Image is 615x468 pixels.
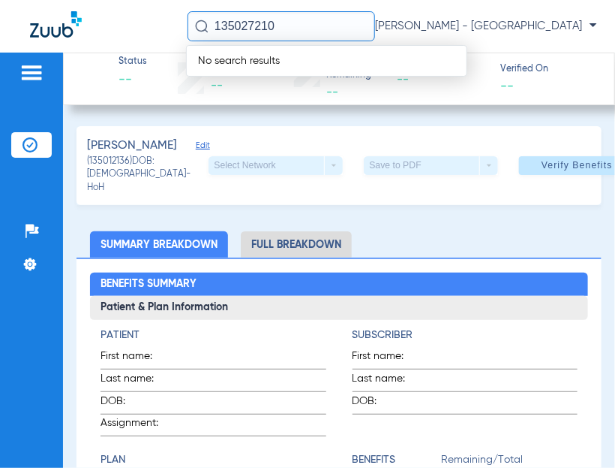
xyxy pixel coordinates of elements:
[30,11,82,38] img: Zuub Logo
[100,349,174,369] span: First name:
[87,137,177,155] span: [PERSON_NAME]
[541,159,613,171] span: Verify Benefits
[118,71,147,89] span: --
[500,77,514,93] span: --
[500,63,590,77] span: Verified On
[100,394,174,414] span: DOB:
[211,80,223,92] span: --
[352,328,578,343] h4: Subscriber
[375,19,597,34] span: [PERSON_NAME] - [GEOGRAPHIC_DATA]
[327,86,339,98] span: --
[90,231,228,258] li: Summary Breakdown
[87,155,208,195] span: (135012136) DOB: [DEMOGRAPHIC_DATA] - HoH
[100,328,326,343] h4: Patient
[19,64,43,82] img: hamburger-icon
[90,273,588,297] h2: Benefits Summary
[196,140,209,155] span: Edit
[90,296,588,320] h3: Patient & Plan Information
[241,231,352,258] li: Full Breakdown
[100,371,174,391] span: Last name:
[352,452,442,468] h4: Benefits
[352,394,426,414] span: DOB:
[100,452,326,468] h4: Plan
[187,11,375,41] input: Search for patients
[397,71,487,89] span: --
[100,415,174,436] span: Assignment:
[540,396,615,468] iframe: Chat Widget
[352,349,426,369] span: First name:
[352,371,426,391] span: Last name:
[187,56,291,66] span: No search results
[195,20,208,33] img: Search Icon
[118,56,147,69] span: Status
